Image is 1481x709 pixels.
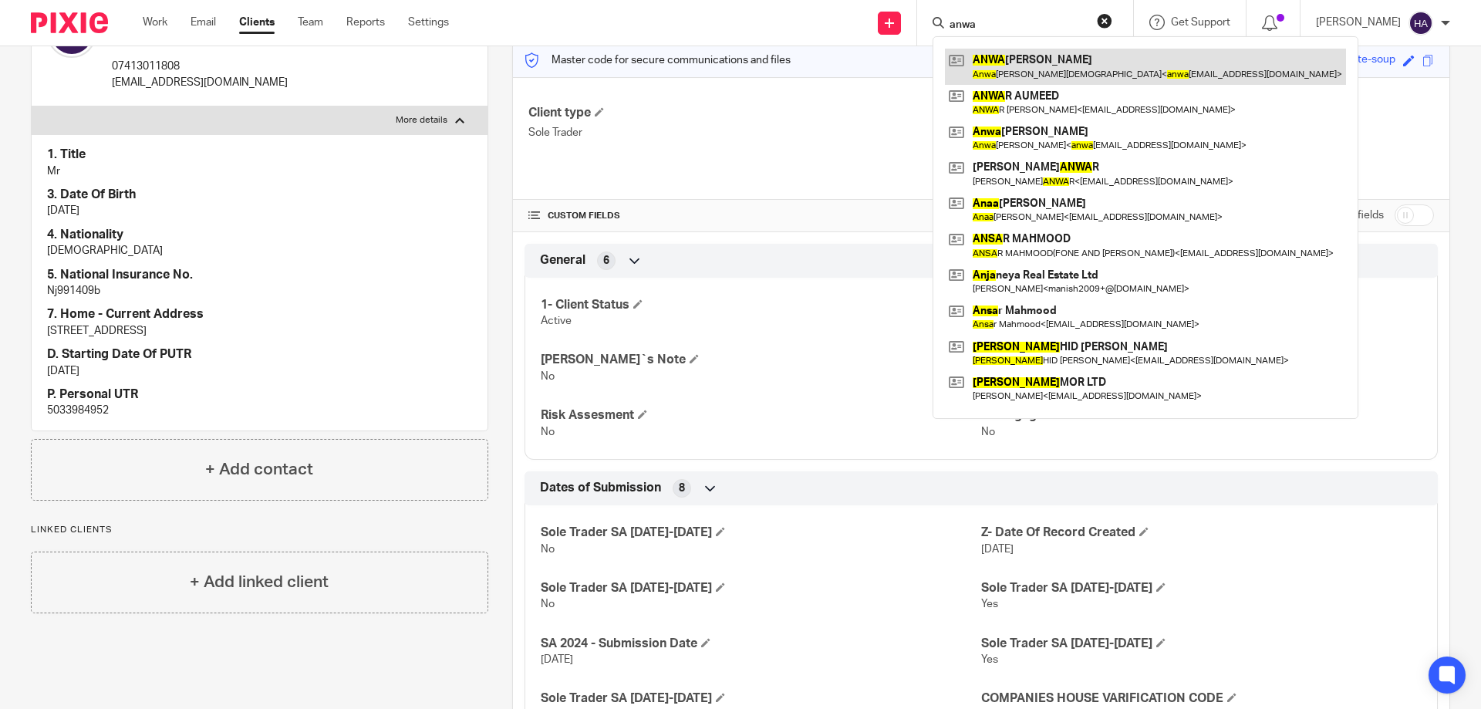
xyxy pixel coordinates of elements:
[948,19,1087,32] input: Search
[298,15,323,30] a: Team
[346,15,385,30] a: Reports
[981,525,1422,541] h4: Z- Date Of Record Created
[541,636,981,652] h4: SA 2024 - Submission Date
[528,105,981,121] h4: Client type
[47,267,472,283] h4: 5. National Insurance No.
[47,187,472,203] h4: 3. Date Of Birth
[31,12,108,33] img: Pixie
[112,59,288,74] p: 07413011808
[396,114,447,127] p: More details
[981,580,1422,596] h4: Sole Trader SA [DATE]-[DATE]
[47,164,472,179] p: Mr
[540,480,661,496] span: Dates of Submission
[541,580,981,596] h4: Sole Trader SA [DATE]-[DATE]
[31,524,488,536] p: Linked clients
[47,363,472,379] p: [DATE]
[603,253,609,268] span: 6
[541,599,555,609] span: No
[981,654,998,665] span: Yes
[47,323,472,339] p: [STREET_ADDRESS]
[47,203,472,218] p: [DATE]
[981,544,1014,555] span: [DATE]
[1408,11,1433,35] img: svg%3E
[47,227,472,243] h4: 4. Nationality
[528,125,981,140] p: Sole Trader
[191,15,216,30] a: Email
[47,283,472,299] p: Nj991409b
[981,599,998,609] span: Yes
[981,427,995,437] span: No
[981,690,1422,707] h4: COMPANIES HOUSE VARIFICATION CODE
[47,147,472,163] h4: 1. Title
[47,306,472,322] h4: 7. Home - Current Address
[541,544,555,555] span: No
[112,75,288,90] p: [EMAIL_ADDRESS][DOMAIN_NAME]
[47,346,472,363] h4: D. Starting Date Of PUTR
[239,15,275,30] a: Clients
[190,570,329,594] h4: + Add linked client
[525,52,791,68] p: Master code for secure communications and files
[1097,13,1112,29] button: Clear
[541,525,981,541] h4: Sole Trader SA [DATE]-[DATE]
[541,297,981,313] h4: 1- Client Status
[541,352,981,368] h4: [PERSON_NAME]`s Note
[541,427,555,437] span: No
[47,243,472,258] p: [DEMOGRAPHIC_DATA]
[143,15,167,30] a: Work
[541,316,572,326] span: Active
[1316,15,1401,30] p: [PERSON_NAME]
[679,481,685,496] span: 8
[528,210,981,222] h4: CUSTOM FIELDS
[205,457,313,481] h4: + Add contact
[541,654,573,665] span: [DATE]
[47,403,472,418] p: 5033984952
[408,15,449,30] a: Settings
[541,371,555,382] span: No
[47,387,472,403] h4: P. Personal UTR
[981,636,1422,652] h4: Sole Trader SA [DATE]-[DATE]
[1171,17,1230,28] span: Get Support
[540,252,585,268] span: General
[541,407,981,424] h4: Risk Assesment
[541,690,981,707] h4: Sole Trader SA [DATE]-[DATE]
